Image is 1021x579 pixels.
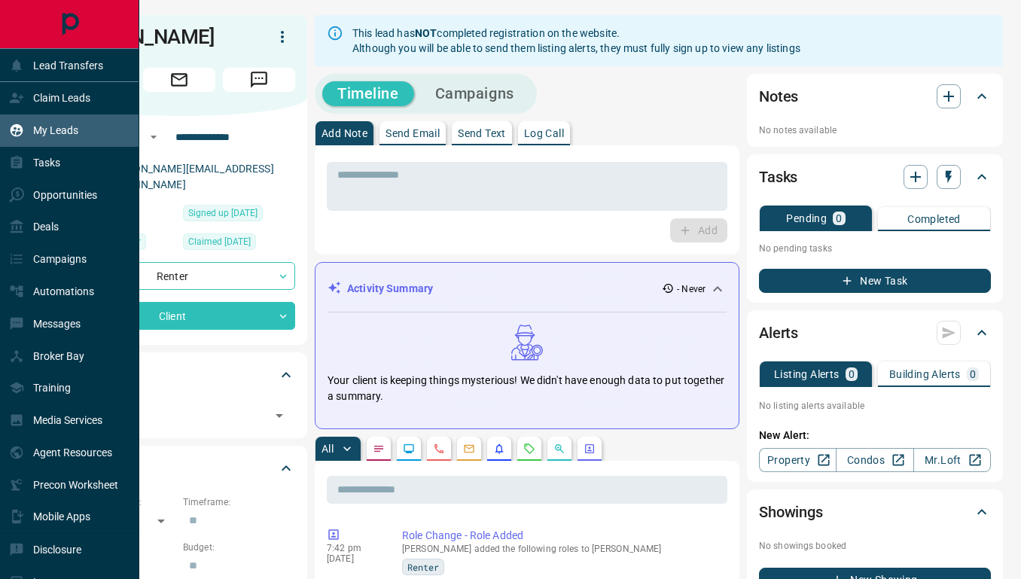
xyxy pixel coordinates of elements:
svg: Calls [433,443,445,455]
div: Tags [63,357,295,393]
h2: Tasks [759,165,797,189]
div: Client [63,302,295,330]
p: [DATE] [327,553,379,564]
p: Your client is keeping things mysterious! We didn't have enough data to put together a summary. [328,373,727,404]
a: [PERSON_NAME][EMAIL_ADDRESS][DOMAIN_NAME] [104,163,274,190]
button: Open [269,405,290,426]
svg: Opportunities [553,443,565,455]
p: All [322,443,334,454]
svg: Agent Actions [584,443,596,455]
p: Send Text [458,128,506,139]
h2: Showings [759,500,823,524]
svg: Emails [463,443,475,455]
span: Message [223,68,295,92]
h2: Notes [759,84,798,108]
p: - Never [677,282,706,296]
button: Open [145,128,163,146]
svg: Notes [373,443,385,455]
p: Listing Alerts [774,369,840,379]
p: Budget: [183,541,295,554]
div: Showings [759,494,991,530]
p: Add Note [322,128,367,139]
div: Wed Mar 06 2024 [183,233,295,254]
button: New Task [759,269,991,293]
div: Renter [63,262,295,290]
p: 0 [849,369,855,379]
p: 7:42 pm [327,543,379,553]
div: Wed Mar 06 2024 [183,205,295,226]
p: No showings booked [759,539,991,553]
span: Email [143,68,215,92]
p: Building Alerts [889,369,961,379]
div: Alerts [759,315,991,351]
p: No notes available [759,123,991,137]
p: Role Change - Role Added [402,528,721,544]
p: 0 [970,369,976,379]
p: Activity Summary [347,281,433,297]
a: Property [759,448,837,472]
a: Condos [836,448,913,472]
p: [PERSON_NAME] added the following roles to [PERSON_NAME] [402,544,721,554]
p: Completed [907,214,961,224]
p: New Alert: [759,428,991,443]
button: Timeline [322,81,414,106]
a: Mr.Loft [913,448,991,472]
div: Activity Summary- Never [328,275,727,303]
svg: Lead Browsing Activity [403,443,415,455]
p: Pending [786,213,827,224]
span: Renter [407,559,439,574]
svg: Listing Alerts [493,443,505,455]
p: No pending tasks [759,237,991,260]
div: Tasks [759,159,991,195]
span: Claimed [DATE] [188,234,251,249]
p: Send Email [386,128,440,139]
p: Log Call [524,128,564,139]
div: This lead has completed registration on the website. Although you will be able to send them listi... [352,20,800,62]
button: Campaigns [420,81,529,106]
svg: Requests [523,443,535,455]
span: Signed up [DATE] [188,206,258,221]
p: No listing alerts available [759,399,991,413]
p: 0 [836,213,842,224]
p: Timeframe: [183,495,295,509]
h2: Alerts [759,321,798,345]
div: Criteria [63,450,295,486]
div: Notes [759,78,991,114]
strong: NOT [415,27,437,39]
h1: [PERSON_NAME] [63,25,247,49]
